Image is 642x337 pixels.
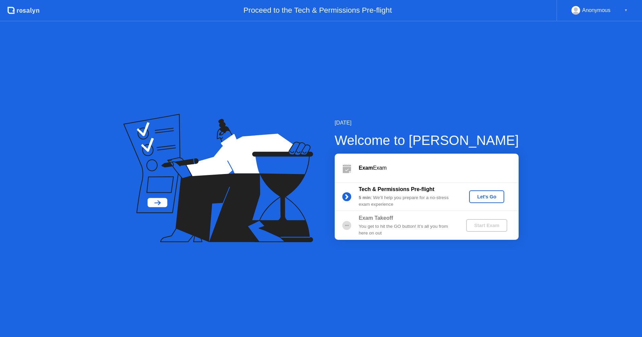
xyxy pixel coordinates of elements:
div: Exam [359,164,519,172]
div: ▼ [624,6,628,15]
button: Let's Go [469,190,504,203]
div: Welcome to [PERSON_NAME] [335,130,519,150]
div: : We’ll help you prepare for a no-stress exam experience [359,194,455,208]
b: Exam Takeoff [359,215,393,221]
div: You get to hit the GO button! It’s all you from here on out [359,223,455,237]
button: Start Exam [466,219,507,232]
div: Start Exam [469,223,505,228]
b: Exam [359,165,373,171]
b: 5 min [359,195,371,200]
div: Anonymous [582,6,611,15]
div: Let's Go [472,194,502,199]
div: [DATE] [335,119,519,127]
b: Tech & Permissions Pre-flight [359,186,434,192]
